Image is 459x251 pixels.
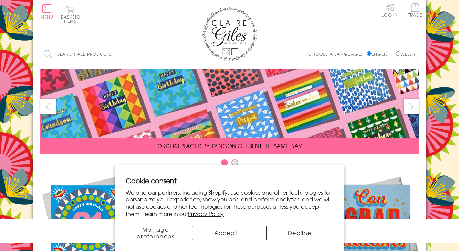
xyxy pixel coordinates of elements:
a: Log In [382,3,398,17]
span: Menu [40,14,54,20]
button: next [404,99,419,114]
label: English [367,51,394,57]
p: Choose a language: [308,51,366,57]
button: Accept [192,226,259,240]
button: Carousel Page 1 (Current Slide) [221,159,228,166]
button: Menu [40,4,54,19]
p: We and our partners, including Shopify, use cookies and other technologies to personalize your ex... [126,189,333,217]
input: Search [154,46,161,62]
label: Welsh [396,51,416,57]
img: Claire Giles Greetings Cards [202,7,257,61]
input: Welsh [396,51,400,56]
input: Search all products [40,46,161,62]
a: Privacy Policy [188,209,224,218]
span: 0 items [64,14,80,24]
button: Decline [266,226,333,240]
button: Basket0 items [61,6,80,23]
button: Carousel Page 2 [231,159,238,166]
button: Manage preferences [126,226,185,240]
a: Trade [408,3,423,18]
button: prev [40,99,56,114]
h2: Cookie consent [126,176,333,185]
input: English [367,51,372,56]
span: ORDERS PLACED BY 12 NOON GET SENT THE SAME DAY [157,142,302,150]
span: Manage preferences [137,225,175,240]
div: Carousel Pagination [40,159,419,170]
span: Trade [408,3,423,17]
